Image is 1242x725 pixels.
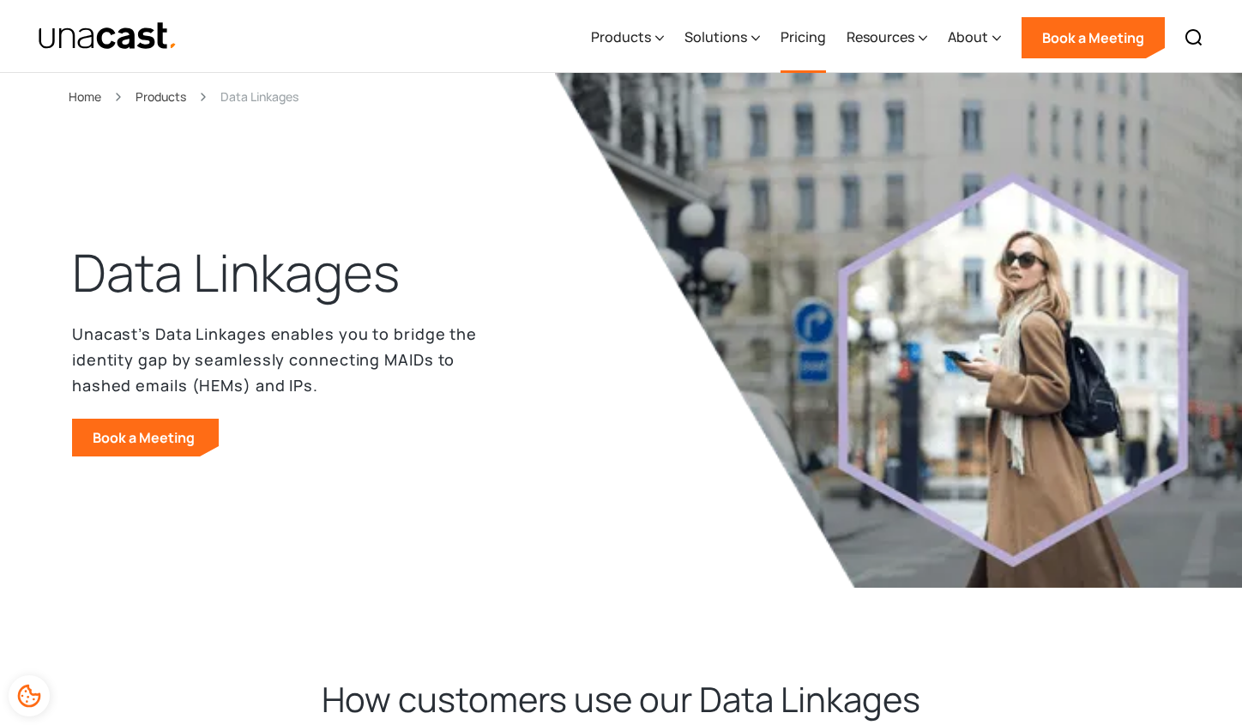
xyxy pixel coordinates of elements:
h1: Data Linkages [72,239,400,307]
a: Book a Meeting [72,419,219,456]
a: Pricing [781,3,826,73]
p: Unacast’s Data Linkages enables you to bridge the identity gap by seamlessly connecting MAIDs to ... [72,321,518,398]
h2: How customers use our Data Linkages [322,677,920,722]
a: Book a Meeting [1022,17,1165,58]
img: Search icon [1184,27,1204,48]
img: Unacast text logo [38,21,178,51]
a: Home [69,87,101,106]
div: Resources [847,3,927,73]
div: Cookie Preferences [9,675,50,716]
div: Products [591,27,651,47]
div: Solutions [684,3,760,73]
a: Products [136,87,186,106]
div: About [948,3,1001,73]
div: Data Linkages [220,87,298,106]
div: Solutions [684,27,747,47]
div: Resources [847,27,914,47]
div: About [948,27,988,47]
div: Products [591,3,664,73]
a: home [38,21,178,51]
